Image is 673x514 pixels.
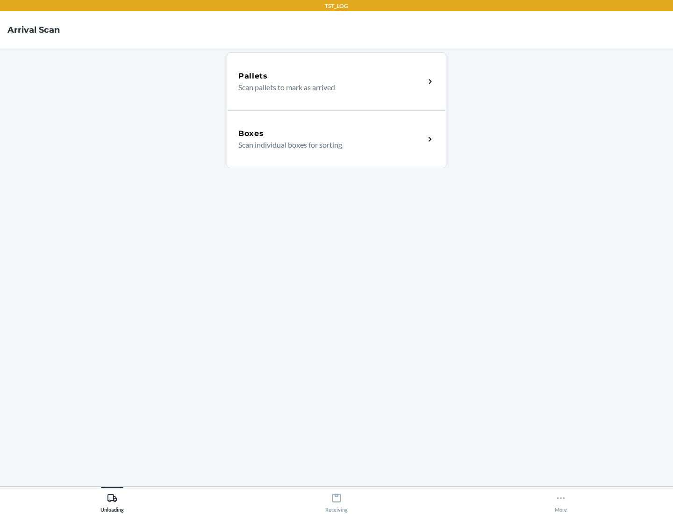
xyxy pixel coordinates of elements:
[555,489,567,513] div: More
[449,487,673,513] button: More
[238,71,268,82] h5: Pallets
[227,52,446,110] a: PalletsScan pallets to mark as arrived
[238,82,417,93] p: Scan pallets to mark as arrived
[325,2,348,10] p: TST_LOG
[238,139,417,150] p: Scan individual boxes for sorting
[227,110,446,168] a: BoxesScan individual boxes for sorting
[325,489,348,513] div: Receiving
[224,487,449,513] button: Receiving
[100,489,124,513] div: Unloading
[238,128,264,139] h5: Boxes
[7,24,60,36] h4: Arrival Scan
